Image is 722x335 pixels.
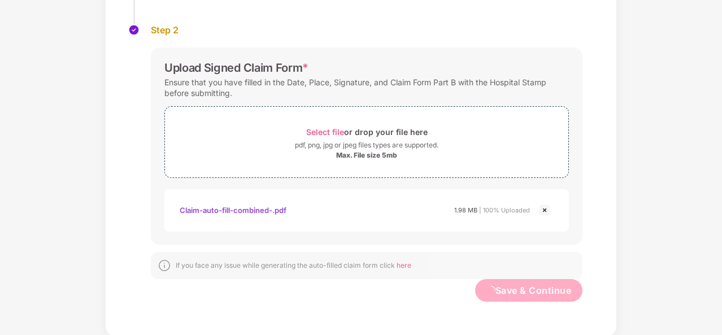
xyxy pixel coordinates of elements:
span: 1.98 MB [454,206,477,214]
img: svg+xml;base64,PHN2ZyBpZD0iU3RlcC1Eb25lLTMyeDMyIiB4bWxucz0iaHR0cDovL3d3dy53My5vcmcvMjAwMC9zdmciIH... [128,24,140,36]
div: Ensure that you have filled in the Date, Place, Signature, and Claim Form Part B with the Hospita... [164,75,569,101]
span: Select fileor drop your file herepdf, png, jpg or jpeg files types are supported.Max. File size 5mb [165,115,568,169]
div: pdf, png, jpg or jpeg files types are supported. [295,140,438,151]
img: svg+xml;base64,PHN2ZyBpZD0iSW5mb18tXzMyeDMyIiBkYXRhLW5hbWU9IkluZm8gLSAzMngzMiIgeG1sbnM9Imh0dHA6Ly... [158,259,171,272]
div: Max. File size 5mb [336,151,397,160]
div: or drop your file here [306,124,428,140]
div: Claim-auto-fill-combined-.pdf [180,201,286,220]
div: Step 2 [151,24,582,36]
div: If you face any issue while generating the auto-filled claim form click [176,261,411,270]
span: Select file [306,127,344,137]
span: here [397,261,411,269]
img: svg+xml;base64,PHN2ZyBpZD0iQ3Jvc3MtMjR4MjQiIHhtbG5zPSJodHRwOi8vd3d3LnczLm9yZy8yMDAwL3N2ZyIgd2lkdG... [538,203,551,217]
div: Upload Signed Claim Form [164,61,308,75]
span: | 100% Uploaded [479,206,530,214]
button: loadingSave & Continue [475,279,583,302]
